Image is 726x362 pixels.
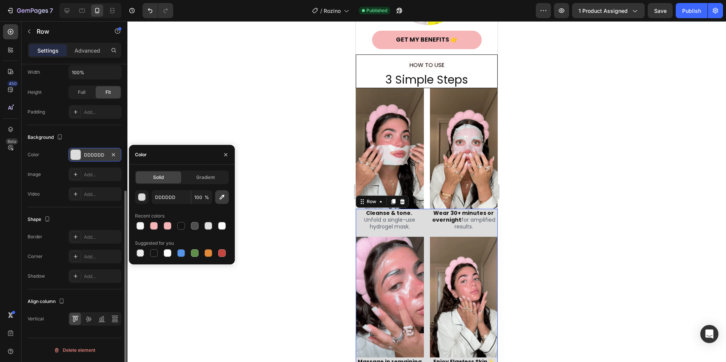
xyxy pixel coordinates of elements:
button: Save [648,3,673,18]
img: gempages_581553690582712840-3937f29d-1238-4ad4-b1ab-5d20e8f7193b.gif [74,216,142,336]
div: Shadow [28,273,45,280]
span: 1 product assigned [579,7,628,15]
span: Rozino [324,7,341,15]
strong: Cleanse & tone. [10,188,56,196]
input: Auto [69,65,121,79]
span: Fit [105,89,111,96]
span: % [205,194,209,201]
div: Color [28,151,39,158]
span: Gradient [196,174,215,181]
div: Background [28,132,64,143]
span: Published [366,7,387,14]
div: Add... [84,191,119,198]
button: 1 product assigned [572,3,645,18]
strong: Wear 30+ minutes or overnight [76,188,138,202]
div: Row [9,177,22,184]
span: Full [78,89,85,96]
div: Add... [84,273,119,280]
div: Image [28,171,41,178]
div: Add... [84,171,119,178]
p: Advanced [74,47,100,54]
div: Height [28,89,42,96]
div: Color [135,151,147,158]
div: Corner [28,253,43,260]
div: Open Intercom Messenger [700,325,718,343]
div: Suggested for you [135,240,174,247]
div: Undo/Redo [143,3,173,18]
button: 7 [3,3,56,18]
span: / [320,7,322,15]
div: Publish [682,7,701,15]
span: Solid [153,174,164,181]
div: Delete element [54,346,95,355]
div: Shape [28,214,52,225]
strong: Enjoy Flawless Skin [78,337,132,344]
input: Eg: FFFFFF [152,190,191,204]
img: gempages_581553690582712840-b1e3e332-c933-4368-881d-03c3d8d76c5a.gif [74,67,142,188]
span: Save [654,8,667,14]
div: Add... [84,253,119,260]
div: Recent colors [135,213,164,219]
p: Settings [37,47,59,54]
div: Vertical [28,315,44,322]
div: Beta [6,138,18,144]
button: Publish [676,3,707,18]
span: for amplified results. [99,195,140,209]
strong: Massage in remaining essence [2,337,66,351]
div: Border [28,233,42,240]
div: DDDDDD [84,152,106,158]
p: Row [37,27,101,36]
div: Add... [84,234,119,241]
div: Align column [28,297,66,307]
div: Width [28,69,40,76]
p: 7 [50,6,53,15]
span: Unfold a single-use hydrogel mask. [8,195,59,209]
iframe: Design area [356,21,498,362]
div: Video [28,191,40,197]
div: Add... [84,109,119,116]
div: Padding [28,109,45,115]
button: Delete element [28,344,121,356]
span: ✨ [132,337,138,344]
div: 450 [7,81,18,87]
